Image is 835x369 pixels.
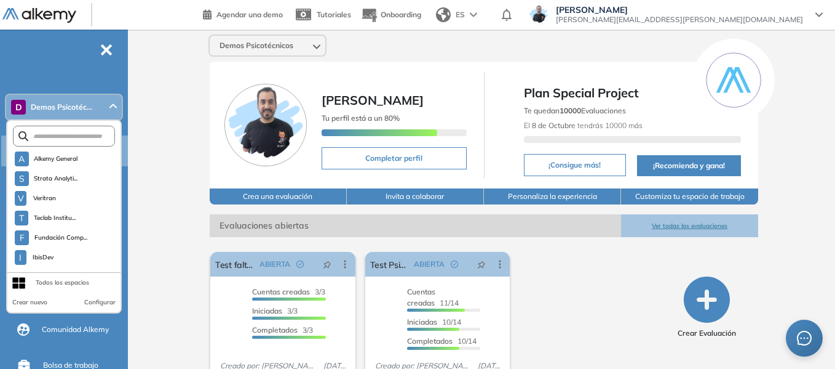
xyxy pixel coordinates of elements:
[252,325,313,335] span: 3/3
[252,287,325,296] span: 3/3
[484,189,621,205] button: Personaliza la experiencia
[314,254,341,274] button: pushpin
[42,324,109,335] span: Comunidad Alkemy
[322,147,467,169] button: Completar perfil
[252,287,310,296] span: Cuentas creadas
[210,214,621,237] span: Evaluaciones abiertas
[456,9,465,20] span: ES
[381,10,421,19] span: Onboarding
[224,84,307,166] img: Foto de perfil
[20,233,25,243] span: F
[621,214,758,237] button: Ver todas las evaluaciones
[19,174,25,184] span: S
[31,193,57,203] span: Veritran
[407,336,477,346] span: 10/14
[259,259,290,270] span: ABIERTA
[215,252,255,277] a: Test faltantes
[347,189,484,205] button: Invita a colaborar
[407,317,461,326] span: 10/14
[31,253,55,262] span: IbisDev
[12,298,47,307] button: Crear nuevo
[468,254,495,274] button: pushpin
[678,328,736,339] span: Crear Evaluación
[2,8,76,23] img: Logo
[414,259,445,270] span: ABIERTA
[203,6,283,21] a: Agendar una demo
[34,233,87,243] span: Fundación Comp...
[556,15,803,25] span: [PERSON_NAME][EMAIL_ADDRESS][PERSON_NAME][DOMAIN_NAME]
[524,106,626,115] span: Te quedan Evaluaciones
[18,193,24,203] span: V
[532,121,576,130] b: 8 de Octubre
[34,174,78,184] span: Strata Analyti...
[556,5,803,15] span: [PERSON_NAME]
[252,325,298,335] span: Completados
[621,189,758,205] button: Customiza tu espacio de trabajo
[560,106,581,115] b: 10000
[470,12,477,17] img: arrow
[407,336,453,346] span: Completados
[84,298,116,307] button: Configurar
[637,155,742,176] button: ¡Recomienda y gana!
[524,154,626,176] button: ¡Consigue más!
[451,261,458,268] span: check-circle
[220,41,293,51] span: Demos Psicotécnicos
[524,84,742,102] span: Plan Special Project
[252,306,282,315] span: Iniciadas
[407,287,459,307] span: 11/14
[407,317,437,326] span: Iniciadas
[210,189,347,205] button: Crea una evaluación
[15,102,22,112] span: D
[33,213,76,223] span: Teclab Institu...
[797,331,812,346] span: message
[322,113,400,123] span: Tu perfil está a un 80%
[322,92,424,108] span: [PERSON_NAME]
[317,10,351,19] span: Tutoriales
[436,7,451,22] img: world
[216,10,283,19] span: Agendar una demo
[36,278,89,288] div: Todos los espacios
[296,261,304,268] span: check-circle
[370,252,410,277] a: Test Psicológico - Beta Testers
[252,306,298,315] span: 3/3
[19,253,22,262] span: I
[323,259,331,269] span: pushpin
[31,102,92,112] span: Demos Psicotéc...
[477,259,486,269] span: pushpin
[361,2,421,28] button: Onboarding
[19,213,24,223] span: T
[407,287,435,307] span: Cuentas creadas
[678,277,736,339] button: Crear Evaluación
[524,121,643,130] span: El tendrás 10000 más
